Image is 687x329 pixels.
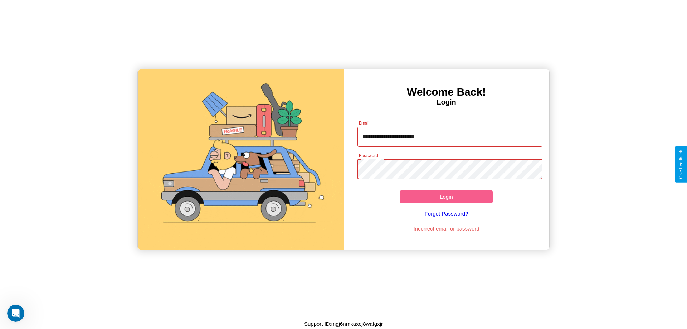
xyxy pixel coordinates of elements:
[678,150,683,179] div: Give Feedback
[354,203,539,224] a: Forgot Password?
[343,86,549,98] h3: Welcome Back!
[7,305,24,322] iframe: Intercom live chat
[359,153,378,159] label: Password
[354,224,539,233] p: Incorrect email or password
[359,120,370,126] label: Email
[138,69,343,250] img: gif
[400,190,493,203] button: Login
[343,98,549,106] h4: Login
[304,319,383,329] p: Support ID: mgj6nmkaxej8wafgxjr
